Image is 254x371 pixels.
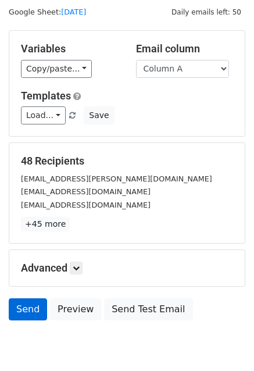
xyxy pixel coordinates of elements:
[196,315,254,371] iframe: Chat Widget
[21,262,233,274] h5: Advanced
[104,298,192,320] a: Send Test Email
[21,174,212,183] small: [EMAIL_ADDRESS][PERSON_NAME][DOMAIN_NAME]
[9,298,47,320] a: Send
[21,106,66,124] a: Load...
[21,60,92,78] a: Copy/paste...
[21,217,70,231] a: +45 more
[136,42,234,55] h5: Email column
[167,8,245,16] a: Daily emails left: 50
[84,106,114,124] button: Save
[21,90,71,102] a: Templates
[21,42,119,55] h5: Variables
[50,298,101,320] a: Preview
[61,8,86,16] a: [DATE]
[21,201,151,209] small: [EMAIL_ADDRESS][DOMAIN_NAME]
[167,6,245,19] span: Daily emails left: 50
[21,187,151,196] small: [EMAIL_ADDRESS][DOMAIN_NAME]
[9,8,86,16] small: Google Sheet:
[21,155,233,167] h5: 48 Recipients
